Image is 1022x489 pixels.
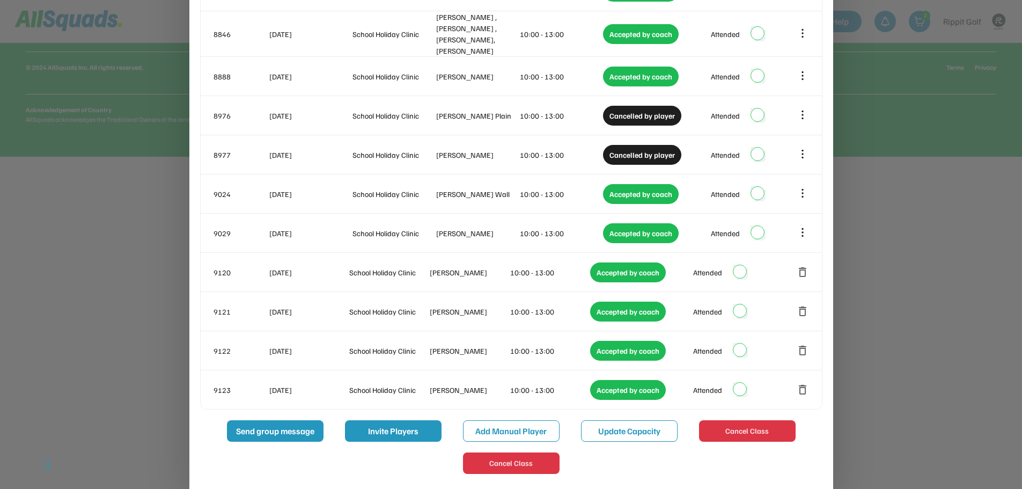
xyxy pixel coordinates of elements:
div: Cancelled by player [603,145,681,165]
div: [DATE] [269,149,351,160]
div: [DATE] [269,71,351,82]
div: 10:00 - 13:00 [520,228,601,239]
div: 9024 [214,188,267,200]
div: Accepted by coach [590,380,666,400]
div: [PERSON_NAME] Wall [436,188,518,200]
div: Accepted by coach [603,184,679,204]
div: [DATE] [269,28,351,40]
div: Attended [693,267,722,278]
div: 8976 [214,110,267,121]
div: 10:00 - 13:00 [520,71,601,82]
div: Attended [711,28,740,40]
div: Attended [693,345,722,356]
div: Attended [693,306,722,317]
button: delete [796,305,809,318]
div: [PERSON_NAME] [430,384,508,396]
div: Attended [693,384,722,396]
div: Accepted by coach [590,341,666,361]
div: School Holiday Clinic [352,228,434,239]
button: delete [796,266,809,279]
div: 10:00 - 13:00 [510,384,589,396]
div: School Holiday Clinic [349,306,428,317]
div: Accepted by coach [603,67,679,86]
div: Accepted by coach [603,24,679,44]
div: 10:00 - 13:00 [510,306,589,317]
div: 9029 [214,228,267,239]
div: [PERSON_NAME] [430,345,508,356]
div: School Holiday Clinic [352,149,434,160]
div: [PERSON_NAME] [430,306,508,317]
div: 10:00 - 13:00 [510,345,589,356]
div: School Holiday Clinic [349,267,428,278]
button: Update Capacity [581,420,678,442]
div: [PERSON_NAME] [436,71,518,82]
div: Accepted by coach [590,302,666,322]
div: Accepted by coach [603,223,679,243]
div: Attended [711,149,740,160]
div: 9123 [214,384,267,396]
div: 8846 [214,28,267,40]
div: [DATE] [269,345,348,356]
div: 10:00 - 13:00 [520,188,601,200]
div: School Holiday Clinic [352,28,434,40]
div: [DATE] [269,188,351,200]
button: Invite Players [345,420,442,442]
div: School Holiday Clinic [352,71,434,82]
div: [DATE] [269,110,351,121]
div: [DATE] [269,228,351,239]
button: delete [796,383,809,396]
div: 10:00 - 13:00 [520,149,601,160]
div: School Holiday Clinic [349,345,428,356]
div: [DATE] [269,267,348,278]
div: [PERSON_NAME] [436,228,518,239]
button: delete [796,344,809,357]
div: 9122 [214,345,267,356]
button: Add Manual Player [463,420,560,442]
div: [PERSON_NAME] Plain [436,110,518,121]
div: [PERSON_NAME] [430,267,508,278]
div: [PERSON_NAME] [436,149,518,160]
div: School Holiday Clinic [349,384,428,396]
div: School Holiday Clinic [352,188,434,200]
div: [PERSON_NAME] , [PERSON_NAME] , [PERSON_NAME], [PERSON_NAME] [436,11,518,56]
button: Cancel Class [463,452,560,474]
div: 10:00 - 13:00 [510,267,589,278]
div: Cancelled by player [603,106,681,126]
div: Attended [711,228,740,239]
div: Attended [711,188,740,200]
div: [DATE] [269,306,348,317]
button: Cancel Class [699,420,796,442]
div: Attended [711,110,740,121]
div: 8888 [214,71,267,82]
div: School Holiday Clinic [352,110,434,121]
div: [DATE] [269,384,348,396]
div: 10:00 - 13:00 [520,110,601,121]
div: 8977 [214,149,267,160]
div: 10:00 - 13:00 [520,28,601,40]
div: Attended [711,71,740,82]
div: Accepted by coach [590,262,666,282]
div: 9121 [214,306,267,317]
button: Send group message [227,420,323,442]
div: 9120 [214,267,267,278]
